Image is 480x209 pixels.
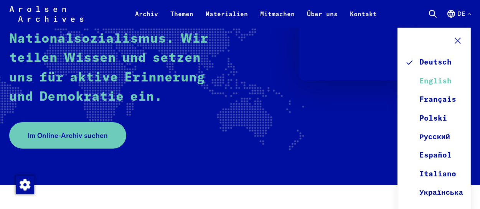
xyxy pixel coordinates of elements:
a: Kontakt [344,9,383,28]
a: Materialien [200,9,254,28]
a: Italiano [405,165,463,184]
a: Español [405,146,463,165]
a: Themen [164,9,200,28]
a: Русский [405,128,463,146]
span: Im Online-Archiv suchen [28,130,108,141]
img: Zustimmung ändern [16,176,34,194]
a: Українська [405,184,463,202]
a: Mitmachen [254,9,301,28]
a: Polski [405,109,463,128]
a: Über uns [301,9,344,28]
nav: Primär [129,5,383,23]
a: Im Online-Archiv suchen [9,122,126,149]
button: Deutsch, Sprachauswahl [447,9,471,28]
a: Deutsch [405,53,463,72]
a: Archiv [129,9,164,28]
a: English [405,72,463,91]
a: Français [405,91,463,109]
